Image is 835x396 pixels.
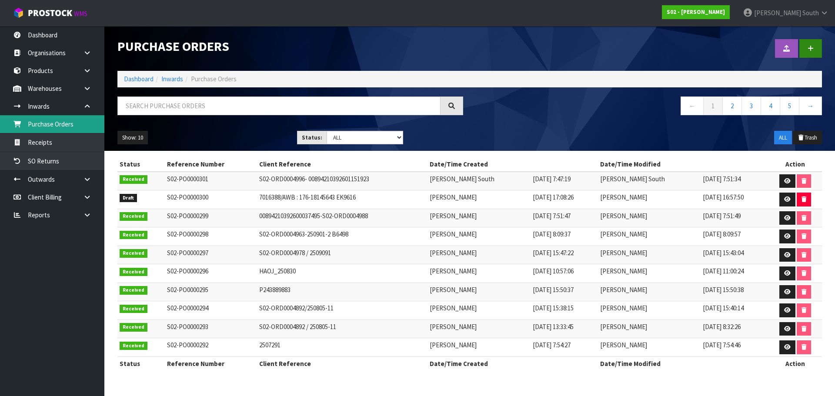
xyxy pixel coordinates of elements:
th: Action [768,157,822,171]
span: [PERSON_NAME] [430,267,477,275]
th: Reference Number [165,356,257,370]
button: Trash [793,131,822,145]
td: S02-ORD0004978 / 2509091 [257,246,428,264]
span: Received [120,175,147,184]
td: S02-PO0000301 [165,172,257,190]
td: S02-PO0000298 [165,227,257,246]
a: 1 [703,97,723,115]
th: Date/Time Modified [598,356,768,370]
span: [PERSON_NAME] [600,267,647,275]
span: [DATE] 13:33:45 [533,323,574,331]
span: ProStock [28,7,72,19]
span: [DATE] 7:54:46 [703,341,741,349]
td: S02-PO0000293 [165,319,257,338]
small: WMS [74,10,87,18]
span: [DATE] 11:00:24 [703,267,744,275]
span: Received [120,305,147,313]
th: Status [117,356,165,370]
span: [DATE] 7:51:47 [533,212,571,220]
th: Client Reference [257,157,428,171]
span: [PERSON_NAME] [430,230,477,238]
span: Received [120,286,147,295]
td: HAOJ_250830 [257,264,428,283]
th: Action [768,356,822,370]
button: Show: 10 [117,131,148,145]
td: S02-PO0000300 [165,190,257,209]
td: S02-PO0000294 [165,301,257,320]
span: [DATE] 8:09:37 [533,230,571,238]
span: [PERSON_NAME] [430,193,477,201]
td: S02-PO0000297 [165,246,257,264]
span: [DATE] 7:51:34 [703,175,741,183]
th: Reference Number [165,157,257,171]
th: Date/Time Created [428,356,598,370]
span: [PERSON_NAME] South [600,175,665,183]
strong: Status: [302,134,322,141]
a: ← [681,97,704,115]
span: [DATE] 15:50:37 [533,286,574,294]
td: S02-PO0000292 [165,338,257,357]
span: Received [120,342,147,350]
span: [DATE] 15:47:22 [533,249,574,257]
span: [DATE] 10:57:06 [533,267,574,275]
strong: S02 - [PERSON_NAME] [667,8,725,16]
span: [DATE] 8:09:57 [703,230,741,238]
span: [PERSON_NAME] [430,304,477,312]
td: S02-ORD0004892/250805-11 [257,301,428,320]
td: 7016388/AWB : 176-18145643 EK9616 [257,190,428,209]
span: [PERSON_NAME] [600,212,647,220]
span: [PERSON_NAME] South [430,175,494,183]
td: S02-PO0000296 [165,264,257,283]
nav: Page navigation [476,97,822,118]
td: S02-ORD0004963-250901-2 B6498 [257,227,428,246]
input: Search purchase orders [117,97,441,115]
span: [PERSON_NAME] [430,323,477,331]
a: S02 - [PERSON_NAME] [662,5,730,19]
a: 4 [761,97,780,115]
span: [PERSON_NAME] [600,193,647,201]
span: [PERSON_NAME] [430,286,477,294]
td: P243889883 [257,283,428,301]
span: [DATE] 15:38:15 [533,304,574,312]
span: [DATE] 15:40:14 [703,304,744,312]
th: Client Reference [257,356,428,370]
span: South [802,9,819,17]
th: Status [117,157,165,171]
td: S02-PO0000299 [165,209,257,227]
a: Dashboard [124,75,154,83]
span: [DATE] 7:47:19 [533,175,571,183]
a: → [799,97,822,115]
span: [PERSON_NAME] [600,249,647,257]
h1: Purchase Orders [117,39,463,53]
span: [PERSON_NAME] [430,212,477,220]
span: Received [120,249,147,258]
span: [PERSON_NAME] [600,341,647,349]
span: [DATE] 16:57:50 [703,193,744,201]
td: S02-ORD0004996- 00894210392601151923 [257,172,428,190]
td: 00894210392600037495-S02-ORD0004988 [257,209,428,227]
span: Received [120,268,147,276]
span: [DATE] 7:51:49 [703,212,741,220]
span: [DATE] 7:54:27 [533,341,571,349]
span: [PERSON_NAME] [600,286,647,294]
span: [DATE] 15:43:04 [703,249,744,257]
span: [PERSON_NAME] [754,9,801,17]
span: [DATE] 15:50:38 [703,286,744,294]
span: [PERSON_NAME] [600,323,647,331]
span: Received [120,231,147,240]
a: Inwards [161,75,183,83]
span: Received [120,212,147,221]
td: S02-PO0000295 [165,283,257,301]
th: Date/Time Created [428,157,598,171]
td: 2507291 [257,338,428,357]
span: [PERSON_NAME] [600,304,647,312]
span: Received [120,323,147,332]
a: 3 [741,97,761,115]
span: [PERSON_NAME] [430,249,477,257]
td: S02-ORD0004892 / 250805-11 [257,319,428,338]
span: Draft [120,194,137,203]
span: [DATE] 17:08:26 [533,193,574,201]
img: cube-alt.png [13,7,24,18]
button: ALL [774,131,792,145]
span: Purchase Orders [191,75,237,83]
